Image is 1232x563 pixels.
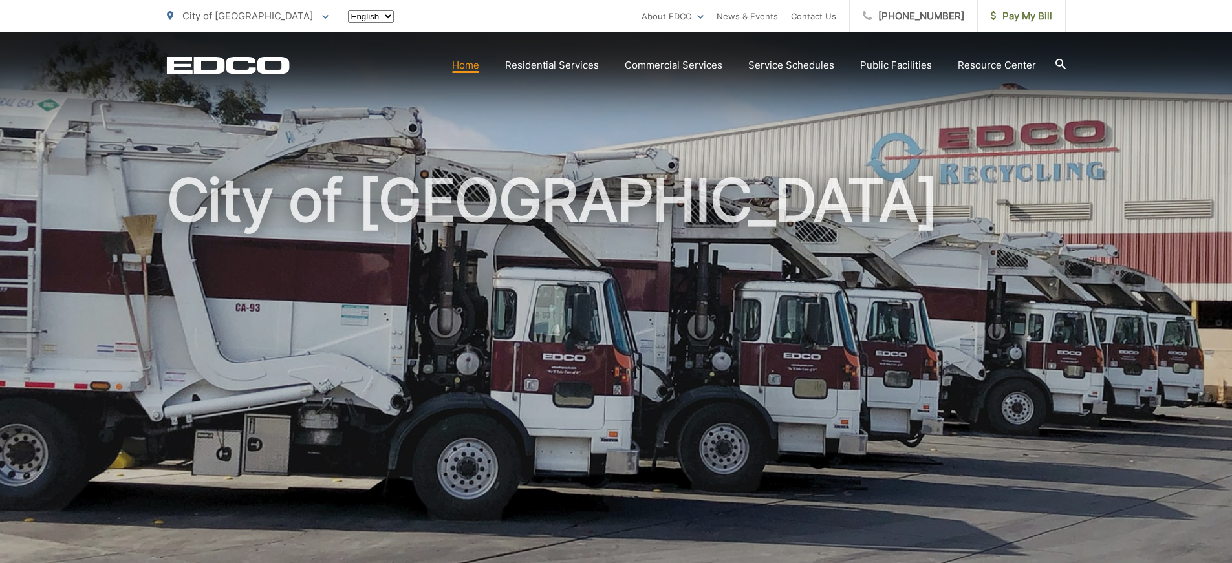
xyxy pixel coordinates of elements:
a: About EDCO [642,8,704,24]
a: EDCD logo. Return to the homepage. [167,56,290,74]
span: City of [GEOGRAPHIC_DATA] [182,10,313,22]
a: Resource Center [958,58,1036,73]
a: Service Schedules [748,58,834,73]
select: Select a language [348,10,394,23]
span: Pay My Bill [991,8,1052,24]
a: Public Facilities [860,58,932,73]
a: Residential Services [505,58,599,73]
a: Home [452,58,479,73]
a: Commercial Services [625,58,722,73]
a: Contact Us [791,8,836,24]
a: News & Events [717,8,778,24]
